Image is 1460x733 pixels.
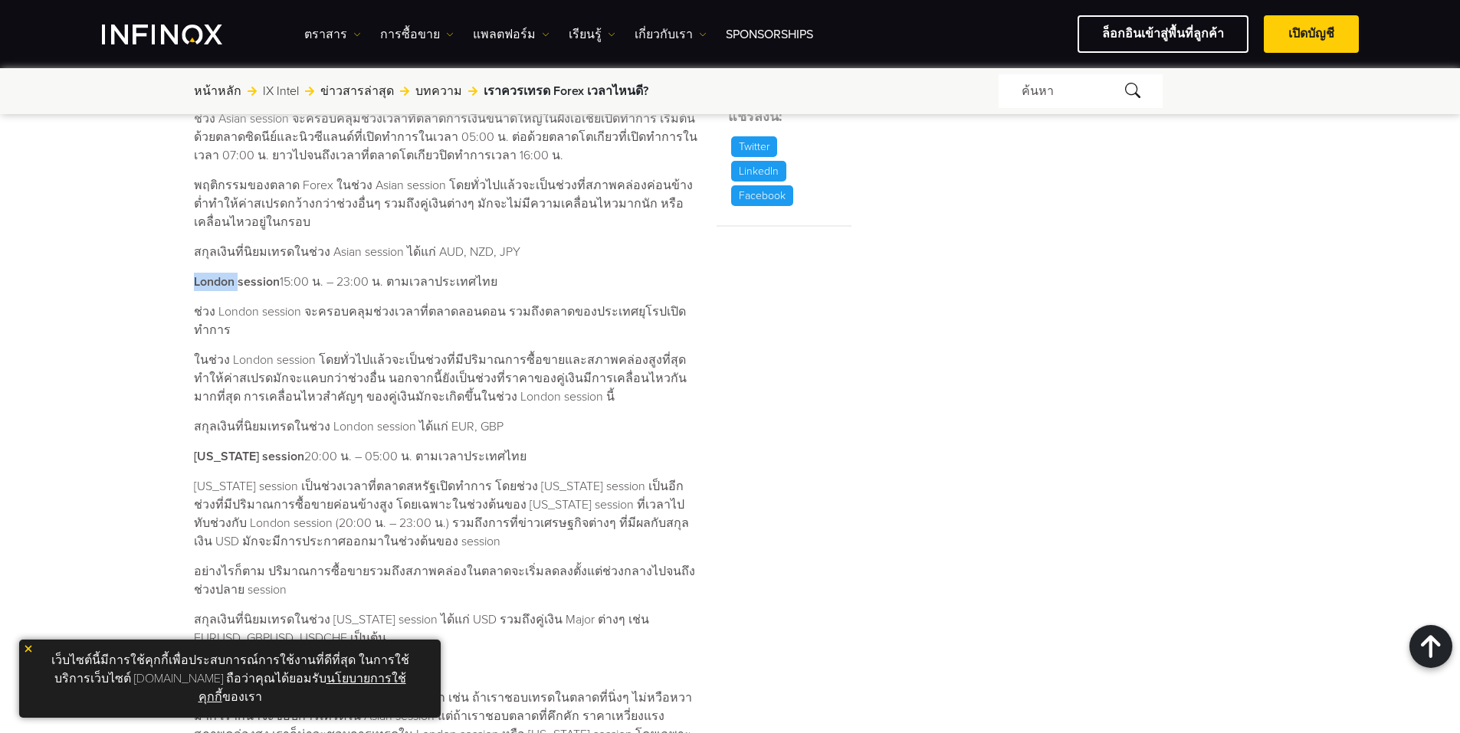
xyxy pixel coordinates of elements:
[194,82,241,100] a: หน้าหลัก
[23,643,34,654] img: yellow close icon
[731,185,793,206] p: Facebook
[1078,15,1248,53] a: ล็อกอินเข้าสู่พื้นที่ลูกค้า
[999,74,1163,108] div: ค้นหา
[194,110,698,165] p: ช่วง Asian session จะครอบคลุมช่วงเวลาที่ตลาดการเงินขนาดใหญ่ในฝั่งเอเชียเปิดทำการ เริ่มต้นด้วยตลาด...
[731,161,786,182] p: LinkedIn
[1264,15,1359,53] a: เปิดบัญชี
[194,176,698,231] p: พฤติกรรมของตลาด Forex ในช่วง Asian session โดยทั่วไปแล้วจะเป็นช่วงที่สภาพคล่องค่อนข้างต่ำทำให้ค่า...
[194,243,698,261] p: สกุลเงินที่นิยมเทรดในช่วง Asian session ได้แก่ AUD, NZD, JPY
[305,87,314,96] img: arrow-right
[194,447,698,466] p: 20:00 น. – 05:00 น. ตามเวลาประเทศไทย
[263,82,299,100] a: IX Intel
[194,273,698,291] p: 15:00 น. – 23:00 น. ตามเวลาประเทศไทย
[728,106,851,127] h5: แชร์สิ่งนี้:
[248,87,257,96] img: arrow-right
[473,25,550,44] a: แพลตฟอร์ม
[304,25,361,44] a: ตราสาร
[728,136,780,157] a: Twitter
[194,303,698,339] p: ช่วง London session จะครอบคลุมช่วงเวลาที่ตลาดลอนดอน รวมถึงตลาดของประเทศยุโรปเปิดทำการ
[102,25,258,44] a: INFINOX Logo
[194,610,698,647] p: สกุลเงินที่นิยมเทรดในช่วง [US_STATE] session ได้แก่ USD รวมถึงคู่เงิน Major ต่างๆ เช่น EURUSD, GB...
[194,274,280,290] strong: London session
[27,647,433,710] p: เว็บไซต์นี้มีการใช้คุกกี้เพื่อประสบการณ์การใช้งานที่ดีที่สุด ในการใช้บริการเว็บไซต์ [DOMAIN_NAME]...
[728,185,796,206] a: Facebook
[726,25,813,44] a: Sponsorships
[569,25,615,44] a: เรียนรู้
[635,25,707,44] a: เกี่ยวกับเรา
[468,87,477,96] img: arrow-right
[320,82,394,100] a: ข่าวสารล่าสุด
[731,136,777,157] p: Twitter
[194,449,304,464] strong: [US_STATE] session
[194,562,698,599] p: อย่างไรก็ตาม ปริมาณการซื้อขายรวมถึงสภาพคล่องในตลาดจะเริ่มลดลงตั้งแต่ช่วงกลางไปจนถึงช่วงปลาย session
[400,87,409,96] img: arrow-right
[415,82,462,100] a: บทความ
[380,25,454,44] a: การซื้อขาย
[484,82,648,100] span: เราควรเทรด Forex เวลาไหนดี?
[194,351,698,406] p: ในช่วง London session โดยทั่วไปแล้วจะเป็นช่วงที่มีปริมาณการซื้อขายและสภาพคล่องสูงที่สุด ทำให้ค่าส...
[194,477,698,551] p: [US_STATE] session เป็นช่วงเวลาที่ตลาดสหรัฐเปิดทำการ โดยช่วง [US_STATE] session เป็นอีกช่วงที่มีป...
[728,161,789,182] a: LinkedIn
[194,417,698,436] p: สกุลเงินที่นิยมเทรดในช่วง London session ได้แก่ EUR, GBP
